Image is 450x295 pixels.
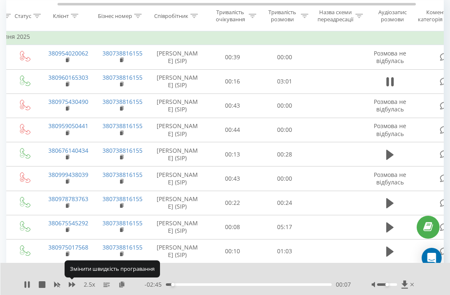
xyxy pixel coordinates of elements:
[259,239,311,263] td: 01:03
[148,45,207,69] td: [PERSON_NAME] (SIP)
[259,191,311,215] td: 00:24
[48,146,88,154] a: 380676140434
[102,73,142,81] a: 380738816155
[98,12,132,19] div: Бізнес номер
[48,73,88,81] a: 380960165303
[207,45,259,69] td: 00:39
[102,195,142,203] a: 380738816155
[148,142,207,166] td: [PERSON_NAME] (SIP)
[48,49,88,57] a: 380954020062
[207,118,259,142] td: 00:44
[259,45,311,69] td: 00:00
[65,260,160,277] div: Змінити швидкість програвання
[102,122,142,130] a: 380738816155
[374,98,406,113] span: Розмова не відбулась
[53,12,69,19] div: Клієнт
[336,280,351,289] span: 00:07
[207,239,259,263] td: 00:10
[374,49,406,65] span: Розмова не відбулась
[84,280,95,289] span: 2.5 x
[15,12,31,19] div: Статус
[259,142,311,166] td: 00:28
[48,122,88,130] a: 380959050441
[207,142,259,166] td: 00:13
[48,243,88,251] a: 380975017568
[48,98,88,106] a: 380975430490
[102,219,142,227] a: 380738816155
[259,166,311,191] td: 00:00
[102,243,142,251] a: 380738816155
[259,118,311,142] td: 00:00
[374,122,406,137] span: Розмова не відбулась
[145,280,166,289] span: - 02:45
[148,215,207,239] td: [PERSON_NAME] (SIP)
[102,171,142,179] a: 380738816155
[207,93,259,118] td: 00:43
[148,166,207,191] td: [PERSON_NAME] (SIP)
[102,49,142,57] a: 380738816155
[372,9,412,23] div: Аудіозапис розмови
[259,69,311,93] td: 03:01
[266,9,299,23] div: Тривалість розмови
[207,69,259,93] td: 00:16
[148,93,207,118] td: [PERSON_NAME] (SIP)
[154,12,188,19] div: Співробітник
[48,195,88,203] a: 380978783763
[148,118,207,142] td: [PERSON_NAME] (SIP)
[148,69,207,93] td: [PERSON_NAME] (SIP)
[207,215,259,239] td: 00:08
[102,146,142,154] a: 380738816155
[48,171,88,179] a: 380999438039
[374,171,406,186] span: Розмова не відбулась
[259,215,311,239] td: 05:17
[48,219,88,227] a: 380675545292
[317,9,353,23] div: Назва схеми переадресації
[102,98,142,106] a: 380738816155
[259,93,311,118] td: 00:00
[207,166,259,191] td: 00:43
[207,191,259,215] td: 00:22
[171,283,175,286] div: Accessibility label
[422,248,442,268] div: Open Intercom Messenger
[385,283,389,286] div: Accessibility label
[148,191,207,215] td: [PERSON_NAME] (SIP)
[214,9,247,23] div: Тривалість очікування
[148,239,207,263] td: [PERSON_NAME] (SIP)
